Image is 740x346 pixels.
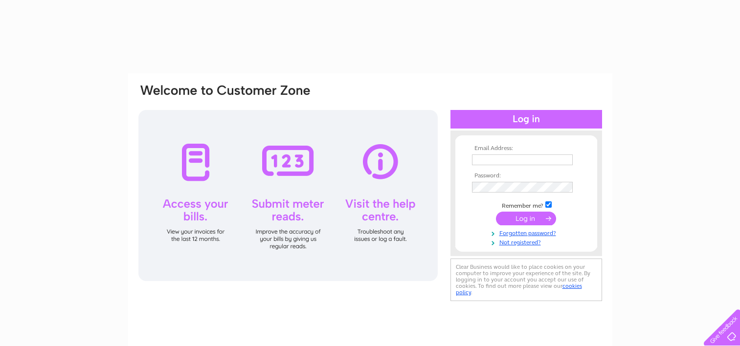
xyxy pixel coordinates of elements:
[456,282,582,296] a: cookies policy
[472,228,583,237] a: Forgotten password?
[450,259,602,301] div: Clear Business would like to place cookies on your computer to improve your experience of the sit...
[470,145,583,152] th: Email Address:
[496,212,556,225] input: Submit
[470,173,583,179] th: Password:
[472,237,583,246] a: Not registered?
[470,200,583,210] td: Remember me?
